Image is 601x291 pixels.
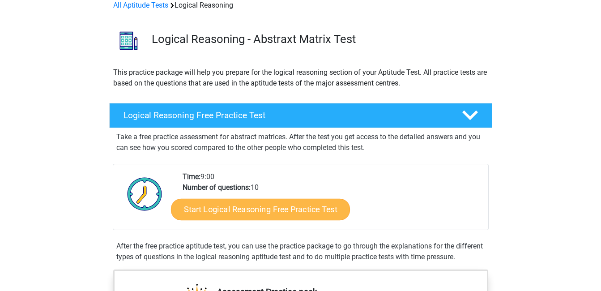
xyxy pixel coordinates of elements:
b: Time: [183,172,200,181]
a: Start Logical Reasoning Free Practice Test [171,198,350,220]
a: Logical Reasoning Free Practice Test [106,103,496,128]
img: logical reasoning [110,21,148,60]
div: 9:00 10 [176,171,488,230]
h3: Logical Reasoning - Abstraxt Matrix Test [152,32,485,46]
p: Take a free practice assessment for abstract matrices. After the test you get access to the detai... [116,132,485,153]
b: Number of questions: [183,183,251,192]
p: This practice package will help you prepare for the logical reasoning section of your Aptitude Te... [113,67,488,89]
div: After the free practice aptitude test, you can use the practice package to go through the explana... [113,241,489,262]
a: All Aptitude Tests [113,1,168,9]
img: Clock [122,171,167,216]
h4: Logical Reasoning Free Practice Test [124,110,448,120]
